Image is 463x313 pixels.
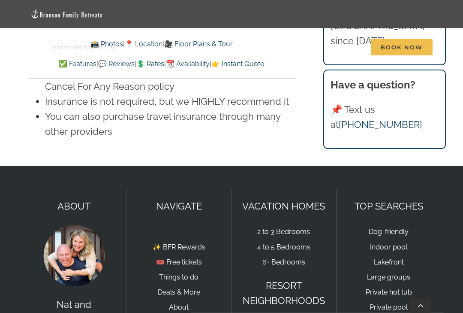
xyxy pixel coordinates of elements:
[134,44,177,50] span: Things to do
[30,9,103,19] img: Branson Family Retreats Logo
[28,58,295,70] p: | | | |
[98,60,135,68] a: 💬 Reviews
[367,273,410,281] a: Large groups
[257,228,310,236] a: 2 to 3 Bedrooms
[45,109,295,139] li: You can also purchase travel insurance through many other providers
[331,79,415,91] strong: Have a question?
[366,288,412,296] a: Private hot tub
[204,44,249,50] span: Deals & More
[169,303,189,311] a: About
[277,44,297,50] span: About
[331,102,438,132] p: 📌 Text us at
[166,60,210,68] a: 📆 Availability
[345,199,433,214] p: TOP SEARCHES
[52,44,107,50] span: Vacation homes
[339,119,422,130] a: [PHONE_NUMBER]
[134,33,185,61] a: Things to do
[374,258,404,266] a: Lakefront
[240,278,328,308] p: RESORT NEIGHBORHOODS
[45,94,295,109] li: Insurance is not required, but we HIGHLY recommend it
[136,60,164,68] a: 💲 Rates
[159,273,198,281] a: Things to do
[277,33,305,61] a: About
[371,39,433,55] span: Book Now
[153,243,205,251] a: ✨ BFR Rewards
[30,199,118,214] p: ABOUT
[262,258,305,266] a: 6+ Bedrooms
[325,44,352,50] span: Contact
[211,60,264,68] a: 👉 Instant Quote
[257,243,310,251] a: 4 to 5 Bedrooms
[370,243,407,251] a: Indoor pool
[42,223,106,288] img: Nat and Tyann
[52,33,433,61] nav: Main Menu Sticky
[59,60,96,68] a: ✅ Features
[204,33,257,61] a: Deals & More
[240,199,328,214] p: VACATION HOMES
[52,33,115,61] a: Vacation homes
[135,199,222,214] p: NAVIGATE
[369,228,409,236] a: Dog-friendly
[325,33,352,61] a: Contact
[156,258,202,266] a: 🎟️ Free tickets
[158,288,200,296] a: Deals & More
[370,303,408,311] a: Private pool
